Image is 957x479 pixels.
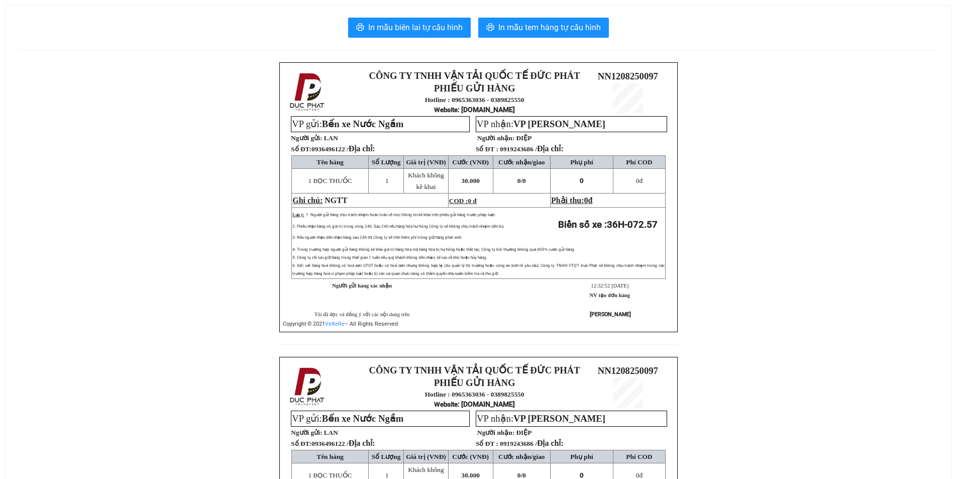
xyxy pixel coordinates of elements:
strong: PHIẾU GỬI HÀNG [434,377,515,388]
strong: Biển số xe : [558,219,658,230]
span: Bến xe Nước Ngầm [322,413,404,424]
span: Cước (VNĐ) [452,453,489,460]
span: Website [434,401,458,408]
img: logo [287,365,329,408]
span: 0 [522,471,526,479]
strong: Số ĐT : [476,440,498,447]
span: VP [PERSON_NAME] [513,413,605,424]
span: đ [636,471,643,479]
span: VP gửi: [292,119,403,129]
span: 0919243686 / [500,145,564,153]
span: VP [PERSON_NAME] [513,119,605,129]
span: 12:32:52 [DATE] [591,283,628,289]
span: 1: Người gửi hàng chịu trách nhiệm hoàn toàn về mọi thông tin kê khai trên phiếu gửi hàng trước p... [306,213,496,217]
span: LAN [324,429,338,436]
span: 0936496122 / [311,145,375,153]
span: 0 [522,177,526,184]
span: Phụ phí [570,453,593,460]
strong: Số ĐT : [476,145,498,153]
span: Cước (VNĐ) [452,158,489,166]
span: NN1208250097 [598,71,658,81]
span: LAN [324,134,338,142]
span: Website [434,106,458,114]
span: 1 [385,177,389,184]
span: 3: Nếu người nhận đến nhận hàng sau 24h thì Công ty sẽ tính thêm phí trông giữ hàng phát sinh. [292,235,462,240]
strong: [PERSON_NAME] [590,311,631,318]
span: 0 [584,196,588,205]
strong: Người gửi: [291,134,322,142]
span: Địa chỉ: [537,439,564,447]
button: printerIn mẫu biên lai tự cấu hình [348,18,471,38]
span: Phí COD [626,158,652,166]
span: Phụ phí [570,158,593,166]
strong: Hotline : 0965363036 - 0389825550 [425,96,524,104]
span: Địa chỉ: [349,439,375,447]
span: In mẫu biên lai tự cấu hình [368,21,463,34]
span: 0936496122 / [311,440,375,447]
strong: Người gửi hàng xác nhận [332,283,392,289]
span: đ [588,196,593,205]
span: 0 [580,177,584,184]
span: Ghi chú: [292,196,323,205]
span: VP nhận: [477,119,605,129]
span: 0/ [517,177,526,184]
span: 0 [636,177,640,184]
button: printerIn mẫu tem hàng tự cấu hình [478,18,609,38]
span: Số Lượng [372,453,401,460]
span: đ [636,177,643,184]
span: 5: Công ty chỉ lưu giữ hàng trong thời gian 1 tuần nếu quý khách không đến nhận, sẽ lưu về kho ho... [292,255,487,260]
strong: Hotline : 0965363036 - 0389825550 [425,391,524,398]
span: 4: Trong trường hợp người gửi hàng không kê khai giá trị hàng hóa mà hàng hóa bị hư hỏng hoặc thấ... [292,247,575,252]
span: 1 BỌC THUỐC [308,471,352,479]
span: printer [486,23,494,33]
span: Tên hàng [316,453,344,460]
span: Giá trị (VNĐ) [406,453,446,460]
strong: PHIẾU GỬI HÀNG [434,83,515,93]
span: Địa chỉ: [349,144,375,153]
span: Giá trị (VNĐ) [406,158,446,166]
img: logo [287,71,329,113]
span: Phí COD [626,453,652,460]
span: 1 BỌC THUỐC [308,177,352,184]
span: 30.000 [461,471,480,479]
span: ĐIỆP [516,134,531,142]
span: COD : [449,197,477,205]
span: 1 [385,471,389,479]
span: Lưu ý: [292,213,304,217]
strong: Người nhận: [477,134,514,142]
span: VP gửi: [292,413,403,424]
span: 0/ [517,471,526,479]
strong: : [DOMAIN_NAME] [434,400,515,408]
span: ĐIỆP [516,429,531,436]
span: Số Lượng [372,158,401,166]
span: Cước nhận/giao [498,453,545,460]
span: 36H-072.57 [607,219,658,230]
span: Phải thu: [551,196,592,205]
strong: : [DOMAIN_NAME] [434,106,515,114]
a: VeXeRe [325,321,345,327]
span: Tôi đã đọc và đồng ý với các nội dung trên [314,312,410,317]
span: In mẫu tem hàng tự cấu hình [498,21,601,34]
span: 6: Đối với hàng hoá không có hoá đơn GTGT hoặc có hoá đơn nhưng không hợp lệ (do quản lý thị trườ... [292,263,665,276]
strong: NV tạo đơn hàng [590,293,630,298]
span: 0 đ [468,197,476,205]
span: 0 [636,471,640,479]
span: NN1208250097 [598,365,658,376]
span: 0919243686 / [500,440,564,447]
span: Địa chỉ: [537,144,564,153]
strong: Người nhận: [477,429,514,436]
span: printer [356,23,364,33]
span: 30.000 [461,177,480,184]
span: Copyright © 2021 – All Rights Reserved [283,321,398,327]
strong: Số ĐT: [291,440,375,447]
span: Tên hàng [316,158,344,166]
span: Bến xe Nước Ngầm [322,119,404,129]
span: Khách không kê khai [408,171,444,190]
span: NGTT [325,196,347,205]
span: 0 [580,471,584,479]
strong: Số ĐT: [291,145,375,153]
strong: CÔNG TY TNHH VẬN TẢI QUỐC TẾ ĐỨC PHÁT [369,70,580,81]
span: 2: Phiếu nhận hàng có giá trị trong vòng 24h. Sau 24h nếu hàng hóa hư hỏng Công ty sẽ không chịu ... [292,224,504,229]
span: VP nhận: [477,413,605,424]
span: Cước nhận/giao [498,158,545,166]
